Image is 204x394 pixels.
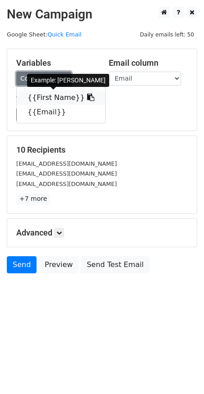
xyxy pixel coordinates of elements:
[16,170,117,177] small: [EMAIL_ADDRESS][DOMAIN_NAME]
[17,105,105,119] a: {{Email}}
[7,31,82,38] small: Google Sheet:
[16,193,50,204] a: +7 more
[47,31,81,38] a: Quick Email
[17,91,105,105] a: {{First Name}}
[137,31,197,38] a: Daily emails left: 50
[16,160,117,167] small: [EMAIL_ADDRESS][DOMAIN_NAME]
[159,351,204,394] iframe: Chat Widget
[16,58,95,68] h5: Variables
[109,58,188,68] h5: Email column
[7,7,197,22] h2: New Campaign
[137,30,197,40] span: Daily emails left: 50
[81,256,149,273] a: Send Test Email
[39,256,79,273] a: Preview
[16,72,71,86] a: Copy/paste...
[16,181,117,187] small: [EMAIL_ADDRESS][DOMAIN_NAME]
[7,256,37,273] a: Send
[16,228,188,238] h5: Advanced
[16,145,188,155] h5: 10 Recipients
[27,74,109,87] div: Example: [PERSON_NAME]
